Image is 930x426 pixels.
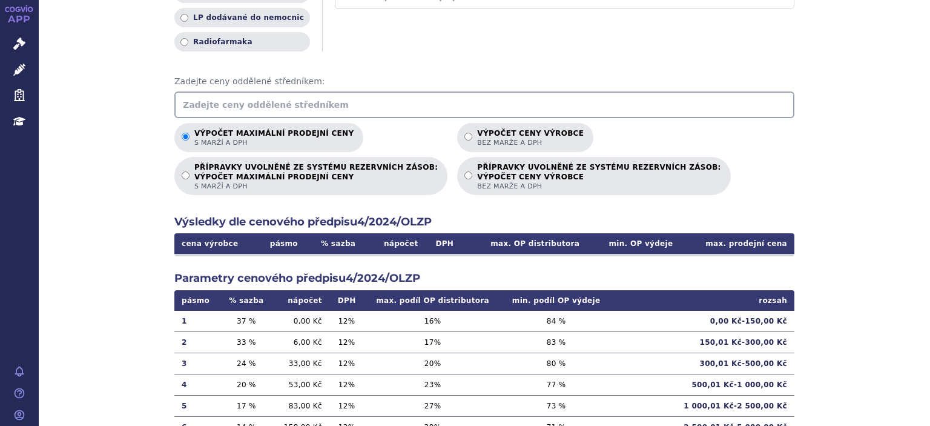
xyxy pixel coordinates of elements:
label: LP dodávané do nemocnic [174,8,310,27]
td: 17 % [364,331,501,353]
td: 1 000,01 Kč - 2 500,00 Kč [612,395,794,416]
th: % sazba [309,233,367,254]
td: 80 % [501,353,612,374]
td: 84 % [501,311,612,332]
td: 20 % [220,374,272,395]
td: 33,00 Kč [272,353,329,374]
p: PŘÍPRAVKY UVOLNĚNÉ ZE SYSTÉMU REZERVNÍCH ZÁSOB: [194,163,438,191]
td: 53,00 Kč [272,374,329,395]
strong: VÝPOČET MAXIMÁLNÍ PRODEJNÍ CENY [194,172,438,182]
td: 73 % [501,395,612,416]
input: Zadejte ceny oddělené středníkem [174,92,794,118]
span: bez marže a DPH [477,182,721,191]
h2: Výsledky dle cenového předpisu 4/2024/OLZP [174,215,794,230]
h2: Parametry cenového předpisu 4/2024/OLZP [174,271,794,286]
th: pásmo [259,233,309,254]
td: 83 % [501,331,612,353]
td: 24 % [220,353,272,374]
td: 33 % [220,331,272,353]
th: nápočet [272,290,329,311]
td: 4 [174,374,220,395]
td: 17 % [220,395,272,416]
span: s marží a DPH [194,182,438,191]
th: pásmo [174,290,220,311]
td: 83,00 Kč [272,395,329,416]
span: Zadejte ceny oddělené středníkem: [174,76,794,88]
td: 150,01 Kč - 300,00 Kč [612,331,794,353]
td: 77 % [501,374,612,395]
th: max. prodejní cena [680,233,794,254]
th: DPH [329,290,364,311]
th: rozsah [612,290,794,311]
td: 16 % [364,311,501,332]
td: 0,00 Kč [272,311,329,332]
th: max. podíl OP distributora [364,290,501,311]
td: 12 % [329,311,364,332]
td: 37 % [220,311,272,332]
th: min. podíl OP výdeje [501,290,612,311]
td: 2 [174,331,220,353]
span: bez marže a DPH [477,138,584,147]
input: Výpočet ceny výrobcebez marže a DPH [464,133,472,141]
th: nápočet [368,233,426,254]
td: 27 % [364,395,501,416]
span: s marží a DPH [194,138,354,147]
th: min. OP výdeje [587,233,680,254]
th: % sazba [220,290,272,311]
label: Radiofarmaka [174,32,310,52]
th: cena výrobce [174,233,259,254]
td: 23 % [364,374,501,395]
p: Výpočet maximální prodejní ceny [194,129,354,147]
td: 12 % [329,331,364,353]
td: 0,00 Kč - 150,00 Kč [612,311,794,332]
td: 300,01 Kč - 500,00 Kč [612,353,794,374]
input: PŘÍPRAVKY UVOLNĚNÉ ZE SYSTÉMU REZERVNÍCH ZÁSOB:VÝPOČET CENY VÝROBCEbez marže a DPH [464,171,472,179]
input: Výpočet maximální prodejní cenys marží a DPH [182,133,190,141]
td: 500,01 Kč - 1 000,00 Kč [612,374,794,395]
p: Výpočet ceny výrobce [477,129,584,147]
input: LP dodávané do nemocnic [180,14,188,22]
td: 6,00 Kč [272,331,329,353]
td: 20 % [364,353,501,374]
p: PŘÍPRAVKY UVOLNĚNÉ ZE SYSTÉMU REZERVNÍCH ZÁSOB: [477,163,721,191]
td: 5 [174,395,220,416]
td: 12 % [329,353,364,374]
strong: VÝPOČET CENY VÝROBCE [477,172,721,182]
td: 12 % [329,374,364,395]
th: max. OP distributora [464,233,587,254]
td: 1 [174,311,220,332]
td: 12 % [329,395,364,416]
th: DPH [426,233,464,254]
td: 3 [174,353,220,374]
input: Radiofarmaka [180,38,188,46]
input: PŘÍPRAVKY UVOLNĚNÉ ZE SYSTÉMU REZERVNÍCH ZÁSOB:VÝPOČET MAXIMÁLNÍ PRODEJNÍ CENYs marží a DPH [182,171,190,179]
